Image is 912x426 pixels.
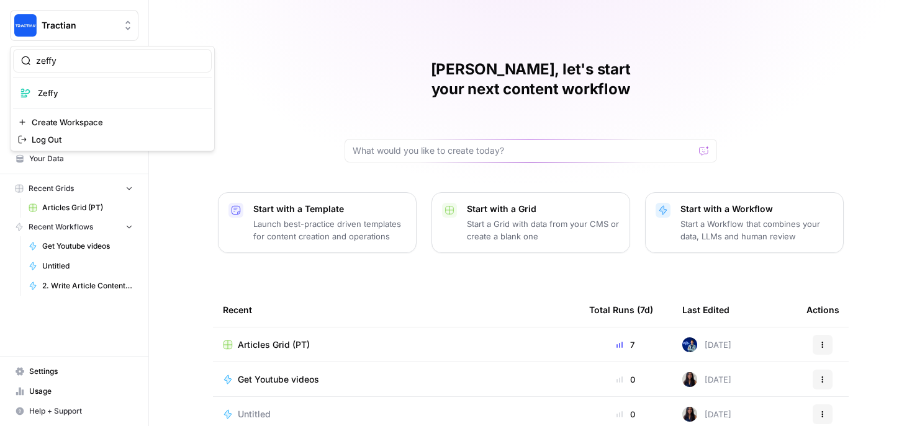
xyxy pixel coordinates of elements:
[223,373,569,386] a: Get Youtube videos
[682,372,731,387] div: [DATE]
[10,381,138,401] a: Usage
[353,144,694,157] input: What would you like to create today?
[14,14,37,37] img: Tractian Logo
[10,179,138,198] button: Recent Grids
[42,202,133,213] span: Articles Grid (PT)
[13,131,212,148] a: Log Out
[682,337,697,352] img: 2rwqxemqbnphoo5mv38z8h1ukpww
[42,241,133,252] span: Get Youtube videos
[29,386,133,397] span: Usage
[253,203,406,215] p: Start with a Template
[23,276,138,296] a: 2. Write Article Content From Brief
[29,366,133,377] span: Settings
[29,406,133,417] span: Help + Support
[589,373,662,386] div: 0
[32,116,202,128] span: Create Workspace
[18,86,33,100] img: Zeffy Logo
[13,113,212,131] a: Create Workspace
[218,192,417,253] button: Start with a TemplateLaunch best-practice driven templates for content creation and operations
[10,149,138,169] a: Your Data
[10,10,138,41] button: Workspace: Tractian
[29,153,133,164] span: Your Data
[589,339,662,351] div: 7
[29,221,93,233] span: Recent Workflows
[589,293,653,327] div: Total Runs (7d)
[682,407,697,422] img: rox323kbkgutb4wcij4krxobkpon
[680,218,833,242] p: Start a Workflow that combines your data, LLMs and human review
[680,203,833,215] p: Start with a Workflow
[38,87,202,99] span: Zeffy
[645,192,844,253] button: Start with a WorkflowStart a Workflow that combines your data, LLMs and human review
[23,236,138,256] a: Get Youtube videos
[223,408,569,420] a: Untitled
[589,408,662,420] div: 0
[10,218,138,236] button: Recent Workflows
[467,203,620,215] p: Start with a Grid
[42,19,117,32] span: Tractian
[682,407,731,422] div: [DATE]
[345,60,717,99] h1: [PERSON_NAME], let's start your next content workflow
[238,373,319,386] span: Get Youtube videos
[32,133,202,146] span: Log Out
[238,339,310,351] span: Articles Grid (PT)
[682,372,697,387] img: rox323kbkgutb4wcij4krxobkpon
[682,337,731,352] div: [DATE]
[42,280,133,291] span: 2. Write Article Content From Brief
[253,218,406,242] p: Launch best-practice driven templates for content creation and operations
[10,46,215,151] div: Workspace: Tractian
[29,183,74,194] span: Recent Grids
[36,55,204,67] input: Search Workspaces
[806,293,839,327] div: Actions
[223,339,569,351] a: Articles Grid (PT)
[238,408,271,420] span: Untitled
[431,192,630,253] button: Start with a GridStart a Grid with data from your CMS or create a blank one
[42,260,133,272] span: Untitled
[23,198,138,218] a: Articles Grid (PT)
[10,401,138,421] button: Help + Support
[23,256,138,276] a: Untitled
[682,293,729,327] div: Last Edited
[10,362,138,381] a: Settings
[467,218,620,242] p: Start a Grid with data from your CMS or create a blank one
[223,293,569,327] div: Recent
